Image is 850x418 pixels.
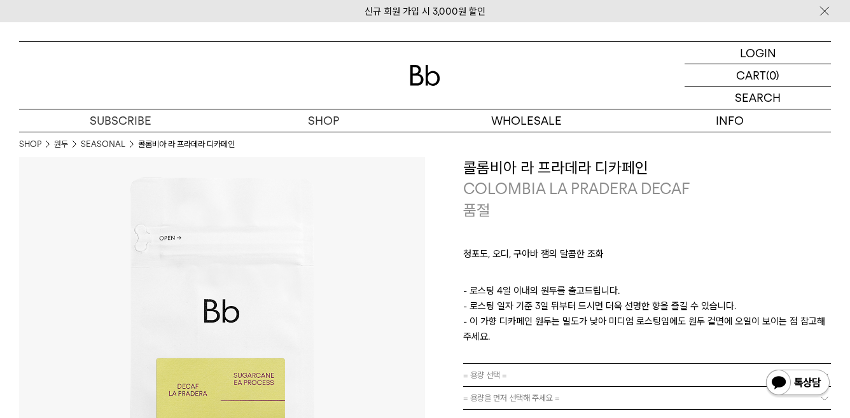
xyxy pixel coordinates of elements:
[19,138,41,151] a: SHOP
[463,283,831,344] p: - 로스팅 4일 이내의 원두를 출고드립니다. - 로스팅 일자 기준 3일 뒤부터 드시면 더욱 선명한 향을 즐길 수 있습니다. - 이 가향 디카페인 원두는 밀도가 낮아 미디엄 로...
[735,87,781,109] p: SEARCH
[628,109,831,132] p: INFO
[463,364,507,386] span: = 용량 선택 =
[463,157,831,179] h3: 콜롬비아 라 프라데라 디카페인
[463,246,831,268] p: 청포도, 오디, 구아바 잼의 달콤한 조화
[463,268,831,283] p: ㅤ
[685,64,831,87] a: CART (0)
[765,368,831,399] img: 카카오톡 채널 1:1 채팅 버튼
[54,138,68,151] a: 원두
[740,42,776,64] p: LOGIN
[138,138,235,151] li: 콜롬비아 라 프라데라 디카페인
[410,65,440,86] img: 로고
[463,178,831,200] p: COLOMBIA LA PRADERA DECAF
[736,64,766,86] p: CART
[365,6,485,17] a: 신규 회원 가입 시 3,000원 할인
[766,64,779,86] p: (0)
[425,109,628,132] p: WHOLESALE
[222,109,425,132] a: SHOP
[19,109,222,132] a: SUBSCRIBE
[463,200,490,221] p: 품절
[81,138,125,151] a: SEASONAL
[463,387,560,409] span: = 용량을 먼저 선택해 주세요 =
[685,42,831,64] a: LOGIN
